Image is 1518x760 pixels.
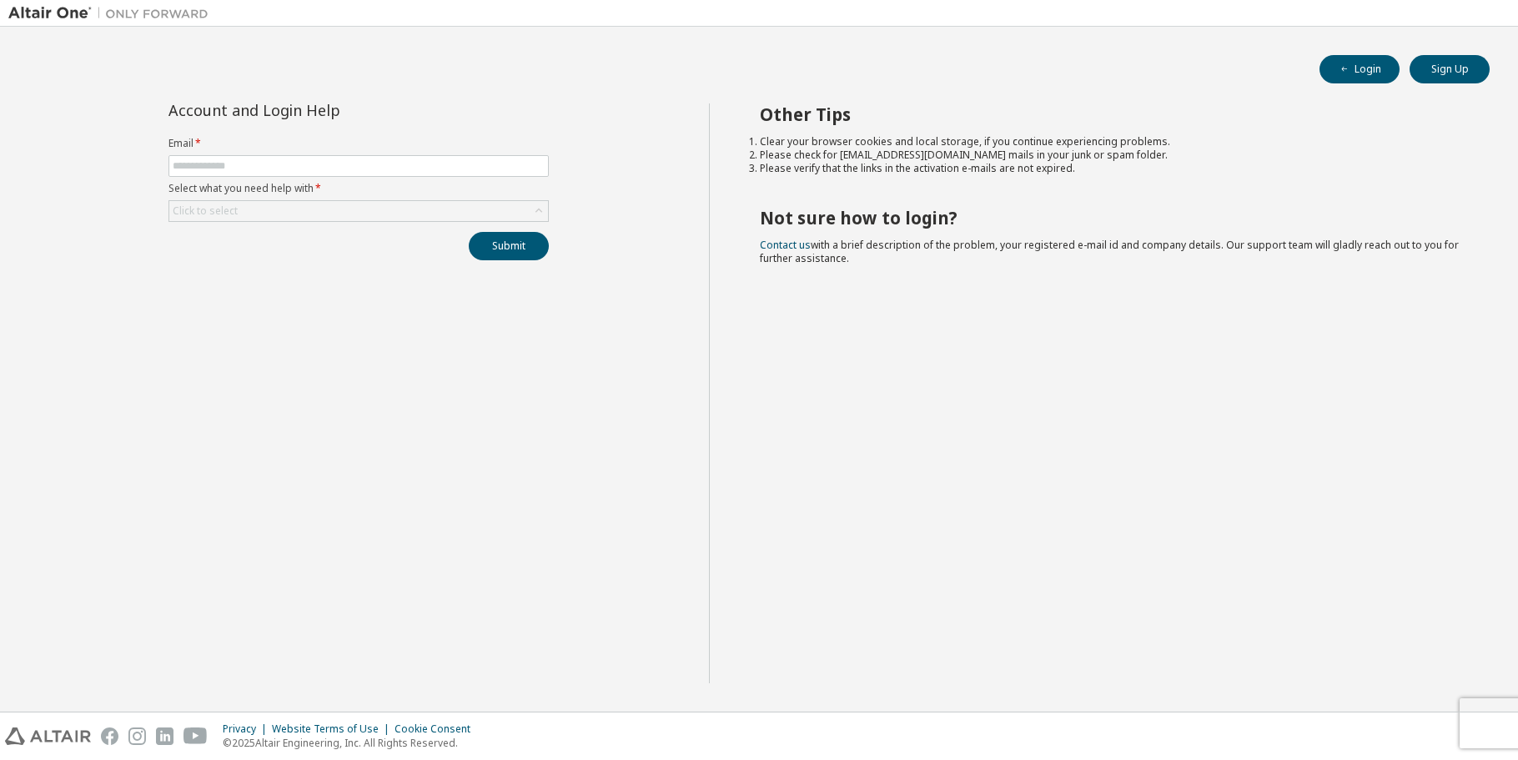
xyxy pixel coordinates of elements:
div: Click to select [173,204,238,218]
img: facebook.svg [101,727,118,745]
img: linkedin.svg [156,727,173,745]
button: Submit [469,232,549,260]
li: Please check for [EMAIL_ADDRESS][DOMAIN_NAME] mails in your junk or spam folder. [760,148,1460,162]
img: Altair One [8,5,217,22]
li: Clear your browser cookies and local storage, if you continue experiencing problems. [760,135,1460,148]
div: Website Terms of Use [272,722,395,736]
label: Select what you need help with [168,182,549,195]
div: Account and Login Help [168,103,473,117]
button: Login [1319,55,1400,83]
h2: Not sure how to login? [760,207,1460,229]
div: Cookie Consent [395,722,480,736]
h2: Other Tips [760,103,1460,125]
div: Privacy [223,722,272,736]
label: Email [168,137,549,150]
img: instagram.svg [128,727,146,745]
button: Sign Up [1410,55,1490,83]
a: Contact us [760,238,811,252]
img: youtube.svg [183,727,208,745]
img: altair_logo.svg [5,727,91,745]
span: with a brief description of the problem, your registered e-mail id and company details. Our suppo... [760,238,1459,265]
div: Click to select [169,201,548,221]
p: © 2025 Altair Engineering, Inc. All Rights Reserved. [223,736,480,750]
li: Please verify that the links in the activation e-mails are not expired. [760,162,1460,175]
